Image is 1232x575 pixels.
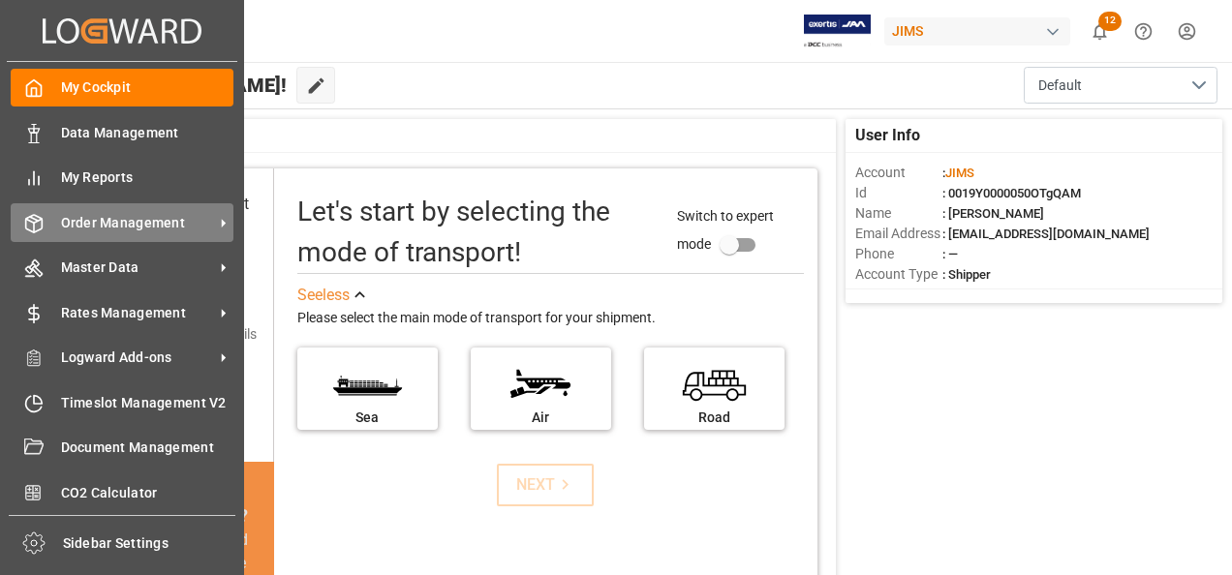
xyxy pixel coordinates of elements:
span: My Cockpit [61,77,234,98]
span: Sidebar Settings [63,533,236,554]
button: open menu [1024,67,1217,104]
span: CO2 Calculator [61,483,234,503]
span: Master Data [61,257,214,278]
div: JIMS [884,17,1070,45]
div: Road [654,408,775,428]
span: JIMS [945,166,974,180]
span: Account Type [855,264,942,285]
span: : [EMAIL_ADDRESS][DOMAIN_NAME] [942,227,1150,241]
span: My Reports [61,167,234,188]
a: CO2 Calculator [11,473,233,511]
div: Please select the main mode of transport for your shipment. [297,307,804,330]
button: show 12 new notifications [1078,10,1122,53]
button: JIMS [884,13,1078,49]
span: 12 [1098,12,1122,31]
span: : Shipper [942,267,991,282]
span: Email Address [855,224,942,244]
span: Document Management [61,438,234,458]
img: Exertis%20JAM%20-%20Email%20Logo.jpg_1722504956.jpg [804,15,871,48]
span: Data Management [61,123,234,143]
a: Data Management [11,113,233,151]
button: NEXT [497,464,594,506]
span: Default [1038,76,1082,96]
span: Switch to expert mode [677,208,774,252]
span: Timeslot Management V2 [61,393,234,413]
span: User Info [855,124,920,147]
span: Id [855,183,942,203]
span: : 0019Y0000050OTgQAM [942,186,1081,200]
span: Account [855,163,942,183]
button: Help Center [1122,10,1165,53]
div: NEXT [516,473,575,497]
span: Phone [855,244,942,264]
div: Add shipping details [136,324,257,345]
span: Rates Management [61,303,214,323]
a: Document Management [11,429,233,467]
a: My Reports [11,159,233,197]
div: Let's start by selecting the mode of transport! [297,192,659,273]
span: Order Management [61,213,214,233]
span: : [942,166,974,180]
a: Timeslot Management V2 [11,383,233,421]
span: : — [942,247,958,261]
div: Air [480,408,601,428]
div: See less [297,284,350,307]
span: Logward Add-ons [61,348,214,368]
a: My Cockpit [11,69,233,106]
span: : [PERSON_NAME] [942,206,1044,221]
div: Sea [307,408,428,428]
span: Name [855,203,942,224]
